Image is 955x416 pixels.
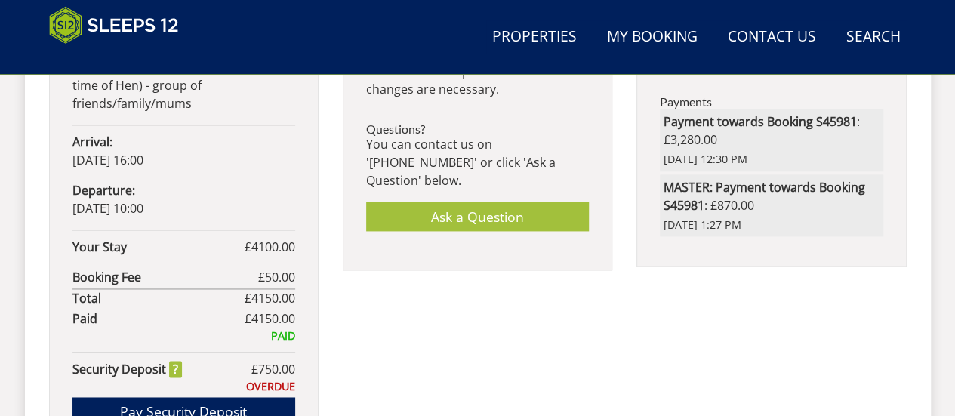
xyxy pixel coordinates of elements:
strong: Departure: [72,182,135,199]
strong: Arrival: [72,134,112,150]
span: [DATE] 1:27 PM [664,217,879,233]
span: 50.00 [265,269,295,285]
h3: Questions? [366,122,589,136]
strong: Payment towards Booking S45981 [664,113,857,130]
span: 4150.00 [251,290,295,307]
p: Hen Do for [DEMOGRAPHIC_DATA] woman (31 at time of Hen) - group of friends/family/mums [72,40,295,112]
span: £ [245,289,295,307]
span: 750.00 [258,361,295,377]
h3: Payments [660,95,883,109]
a: Contact Us [722,20,822,54]
strong: Booking Fee [72,268,258,286]
li: : £870.00 [660,174,883,237]
strong: Paid [72,310,245,328]
span: £ [258,268,295,286]
span: £ [251,360,295,378]
img: Sleeps 12 [49,6,179,44]
a: Search [840,20,907,54]
a: Properties [486,20,583,54]
strong: Total [72,289,245,307]
span: 4100.00 [251,239,295,255]
a: My Booking [601,20,704,54]
iframe: Customer reviews powered by Trustpilot [42,53,200,66]
span: 4150.00 [251,310,295,327]
span: £ [245,238,295,256]
p: [DATE] 10:00 [72,181,295,217]
strong: Security Deposit [72,360,182,378]
p: You can contact us on '[PHONE_NUMBER]' or click 'Ask a Question' below. [366,135,589,190]
strong: MASTER: Payment towards Booking S45981 [664,179,865,214]
div: PAID [72,328,295,344]
div: OVERDUE [72,378,295,395]
strong: Your Stay [72,238,245,256]
span: £ [245,310,295,328]
a: Ask a Question [366,202,589,231]
span: [DATE] 12:30 PM [664,151,879,168]
p: [DATE] 16:00 [72,133,295,169]
li: : £3,280.00 [660,109,883,171]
